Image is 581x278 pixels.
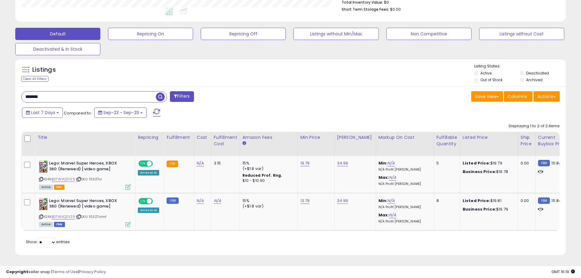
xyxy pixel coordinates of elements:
span: Sep-23 - Sep-29 [103,110,139,116]
span: 2025-10-8 16:19 GMT [551,269,575,275]
button: Repricing On [108,28,193,40]
p: Listing States: [474,63,566,69]
b: Lego: Marvel Super Heroes, XBOX 360 (Renewed) [video game] [49,198,123,211]
b: Max: [378,212,389,218]
a: N/A [387,160,395,166]
div: Displaying 1 to 2 of 2 items [509,123,560,129]
span: Columns [508,93,527,99]
a: N/A [214,198,221,204]
div: Amazon AI [138,208,159,213]
span: Show: entries [26,239,70,245]
b: Min: [378,160,388,166]
button: Last 7 Days [22,107,63,118]
b: Max: [378,175,389,180]
a: N/A [387,198,395,204]
div: (+$1.8 var) [242,204,293,209]
button: Non Competitive [386,28,472,40]
b: Listed Price: [463,198,490,204]
b: Business Price: [463,169,496,175]
button: Columns [504,91,533,102]
div: Min Price [300,134,332,141]
p: N/A Profit [PERSON_NAME] [378,168,429,172]
b: Listed Price: [463,160,490,166]
div: Ship Price [521,134,533,147]
button: Listings without Cost [479,28,564,40]
button: Sep-23 - Sep-29 [94,107,147,118]
th: The percentage added to the cost of goods (COGS) that forms the calculator for Min & Max prices. [376,132,434,156]
span: ON [139,198,147,204]
a: 34.99 [337,160,348,166]
b: Reduced Prof. Rng. [242,173,282,178]
div: $19.79 [463,207,513,212]
div: Title [38,134,133,141]
label: Out of Stock [480,77,503,82]
a: N/A [389,175,396,181]
a: N/A [197,160,204,166]
b: Short Term Storage Fees: [342,7,389,12]
img: 519-9bDbVSL._SL40_.jpg [39,198,48,210]
div: ASIN: [39,161,131,189]
label: Deactivated [526,70,549,76]
div: [PERSON_NAME] [337,134,373,141]
a: 34.99 [337,198,348,204]
button: Filters [170,91,194,102]
div: 0.00 [521,198,531,204]
a: Terms of Use [52,269,78,275]
span: $0.00 [390,6,401,12]
label: Archived [526,77,543,82]
b: Min: [378,198,388,204]
div: seller snap | | [6,269,106,275]
span: | SKU: 10327crmf [76,214,107,219]
button: Deactivated & In Stock [15,43,100,55]
span: ON [139,161,147,166]
a: B07WVQZV29 [52,177,75,182]
span: FBM [54,222,65,227]
div: Fulfillment Cost [214,134,237,147]
div: 0.00 [521,161,531,166]
div: $19.79 [463,161,513,166]
div: Amazon AI [138,170,159,175]
small: FBM [538,160,550,166]
label: Active [480,70,492,76]
div: $19.81 [463,198,513,204]
p: N/A Profit [PERSON_NAME] [378,182,429,186]
span: 15.84 [551,160,561,166]
p: N/A Profit [PERSON_NAME] [378,205,429,209]
a: 13.79 [300,198,310,204]
small: FBA [167,161,178,167]
div: Listed Price [463,134,515,141]
small: FBM [167,197,178,204]
button: Actions [533,91,560,102]
div: 15% [242,161,293,166]
div: 3.15 [214,161,235,166]
div: 5 [436,161,455,166]
span: Compared to: [64,110,92,116]
span: All listings currently available for purchase on Amazon [39,222,53,227]
div: Fulfillment [167,134,191,141]
div: 15% [242,198,293,204]
div: Amazon Fees [242,134,295,141]
div: Current Buybox Price [538,134,569,147]
a: Privacy Policy [79,269,106,275]
div: $10 - $10.90 [242,178,293,183]
span: Last 7 Days [31,110,55,116]
b: Lego: Marvel Super Heroes, XBOX 360 (Renewed) [video game] [49,161,123,173]
div: Fulfillable Quantity [436,134,457,147]
button: Save View [471,91,503,102]
p: N/A Profit [PERSON_NAME] [378,219,429,224]
span: OFF [152,161,162,166]
button: Repricing Off [201,28,286,40]
div: ASIN: [39,198,131,226]
a: B07WVQZV29 [52,214,75,219]
small: Amazon Fees. [242,141,246,146]
a: N/A [389,212,396,218]
span: OFF [152,198,162,204]
div: Clear All Filters [21,76,48,82]
h5: Listings [32,66,56,74]
div: Cost [197,134,209,141]
button: Default [15,28,100,40]
a: N/A [197,198,204,204]
span: FBA [54,185,64,190]
small: FBM [538,197,550,204]
div: Repricing [138,134,161,141]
